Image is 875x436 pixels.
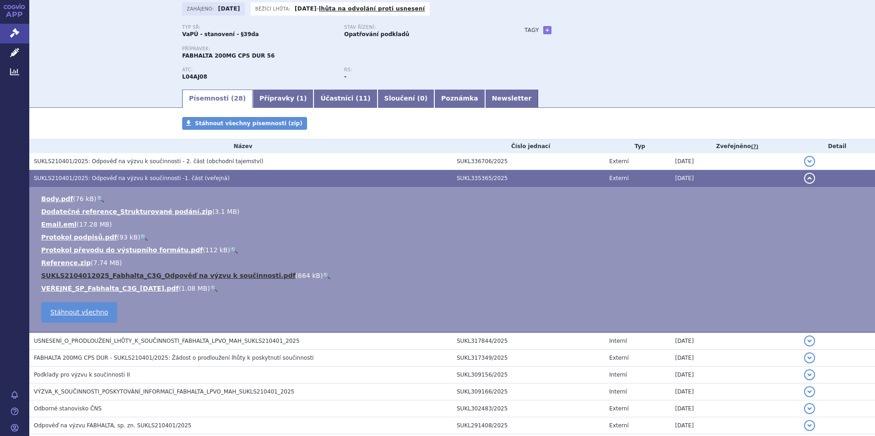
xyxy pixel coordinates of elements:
[323,272,330,279] a: 🔍
[295,5,317,12] strong: [DATE]
[452,400,605,417] td: SUKL302483/2025
[34,388,294,395] span: VÝZVA_K_SOUČINNOSTI_POSKYTOVÁNÍ_INFORMACÍ_FABHALTA_LPVO_MAH_SUKLS210401_2025
[218,5,240,12] strong: [DATE]
[804,352,815,363] button: detail
[485,90,539,108] a: Newsletter
[452,139,605,153] th: Číslo jednací
[319,5,425,12] a: lhůta na odvolání proti usnesení
[670,350,799,367] td: [DATE]
[799,139,875,153] th: Detail
[804,369,815,380] button: detail
[344,74,346,80] strong: -
[255,5,292,12] span: Běžící lhůta:
[182,74,207,80] strong: IPTAKOPAN
[452,153,605,170] td: SUKL336706/2025
[378,90,434,108] a: Sloučení (0)
[93,259,119,266] span: 7.74 MB
[230,246,238,254] a: 🔍
[41,234,117,241] a: Protokol podpisů.pdf
[187,5,216,12] span: Zahájeno:
[34,175,230,181] span: SUKLS210401/2025: Odpověď na výzvu k součinnosti -1. část (veřejná)
[804,335,815,346] button: detail
[359,95,367,102] span: 11
[79,221,109,228] span: 17.28 MB
[41,208,212,215] a: Dodatečné reference_Strukturované podání.zip
[140,234,148,241] a: 🔍
[29,139,452,153] th: Název
[182,31,259,37] strong: VaPÚ - stanovení - §39da
[34,372,130,378] span: Podklady pro výzvu k součinnosti II
[670,332,799,350] td: [DATE]
[97,195,104,202] a: 🔍
[34,422,191,429] span: Odpověď na výzvu FABHALTA, sp. zn. SUKLS210401/2025
[298,272,320,279] span: 664 kB
[76,195,94,202] span: 76 kB
[609,175,628,181] span: Externí
[34,338,300,344] span: USNESENÍ_O_PRODLOUŽENÍ_LHŮTY_K_SOUČINNOSTI_FABHALTA_LPVO_MAH_SUKLS210401_2025
[41,221,76,228] a: Email.eml
[34,158,263,165] span: SUKLS210401/2025: Odpověď na výzvu k součinnosti - 2. část (obchodní tajemství)
[344,25,497,30] p: Stav řízení:
[751,144,758,150] abbr: (?)
[182,117,307,130] a: Stáhnout všechny písemnosti (zip)
[609,405,628,412] span: Externí
[452,170,605,187] td: SUKL335365/2025
[182,67,335,73] p: ATC:
[670,417,799,434] td: [DATE]
[313,90,377,108] a: Účastníci (11)
[452,383,605,400] td: SUKL309166/2025
[670,367,799,383] td: [DATE]
[295,5,425,12] p: -
[41,195,73,202] a: Body.pdf
[609,355,628,361] span: Externí
[543,26,551,34] a: +
[344,31,409,37] strong: Opatřování podkladů
[670,400,799,417] td: [DATE]
[670,139,799,153] th: Zveřejněno
[452,417,605,434] td: SUKL291408/2025
[41,233,866,242] li: ( )
[609,338,627,344] span: Interní
[34,355,313,361] span: FABHALTA 200MG CPS DUR - SUKLS210401/2025: Žádost o prodloužení lhůty k poskytnutí součinnosti
[524,25,539,36] h3: Tagy
[41,272,296,279] a: SUKLS2104012025_Fabhalta_C3G_Odpověď na výzvu k součinnosti.pdf
[41,302,117,323] a: Stáhnout všechno
[41,284,866,293] li: ( )
[452,332,605,350] td: SUKL317844/2025
[41,271,866,280] li: ( )
[670,153,799,170] td: [DATE]
[34,405,102,412] span: Odborné stanovisko ČNS
[420,95,425,102] span: 0
[182,46,506,52] p: Přípravek:
[119,234,138,241] span: 93 kB
[234,95,243,102] span: 28
[41,245,866,255] li: ( )
[804,156,815,167] button: detail
[253,90,313,108] a: Přípravky (1)
[205,246,228,254] span: 112 kB
[182,90,253,108] a: Písemnosti (28)
[452,367,605,383] td: SUKL309156/2025
[41,207,866,216] li: ( )
[41,220,866,229] li: ( )
[452,350,605,367] td: SUKL317349/2025
[605,139,670,153] th: Typ
[804,173,815,184] button: detail
[41,258,866,267] li: ( )
[804,386,815,397] button: detail
[210,285,218,292] a: 🔍
[41,285,178,292] a: VEŘEJNÉ_SP_Fabhalta_C3G_[DATE].pdf
[41,194,866,203] li: ( )
[181,285,207,292] span: 1.08 MB
[609,372,627,378] span: Interní
[215,208,237,215] span: 3.1 MB
[299,95,304,102] span: 1
[182,53,275,59] span: FABHALTA 200MG CPS DUR 56
[41,259,91,266] a: Reference.zip
[344,67,497,73] p: RS:
[41,246,203,254] a: Protokol převodu do výstupního formátu.pdf
[609,422,628,429] span: Externí
[804,420,815,431] button: detail
[670,170,799,187] td: [DATE]
[804,403,815,414] button: detail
